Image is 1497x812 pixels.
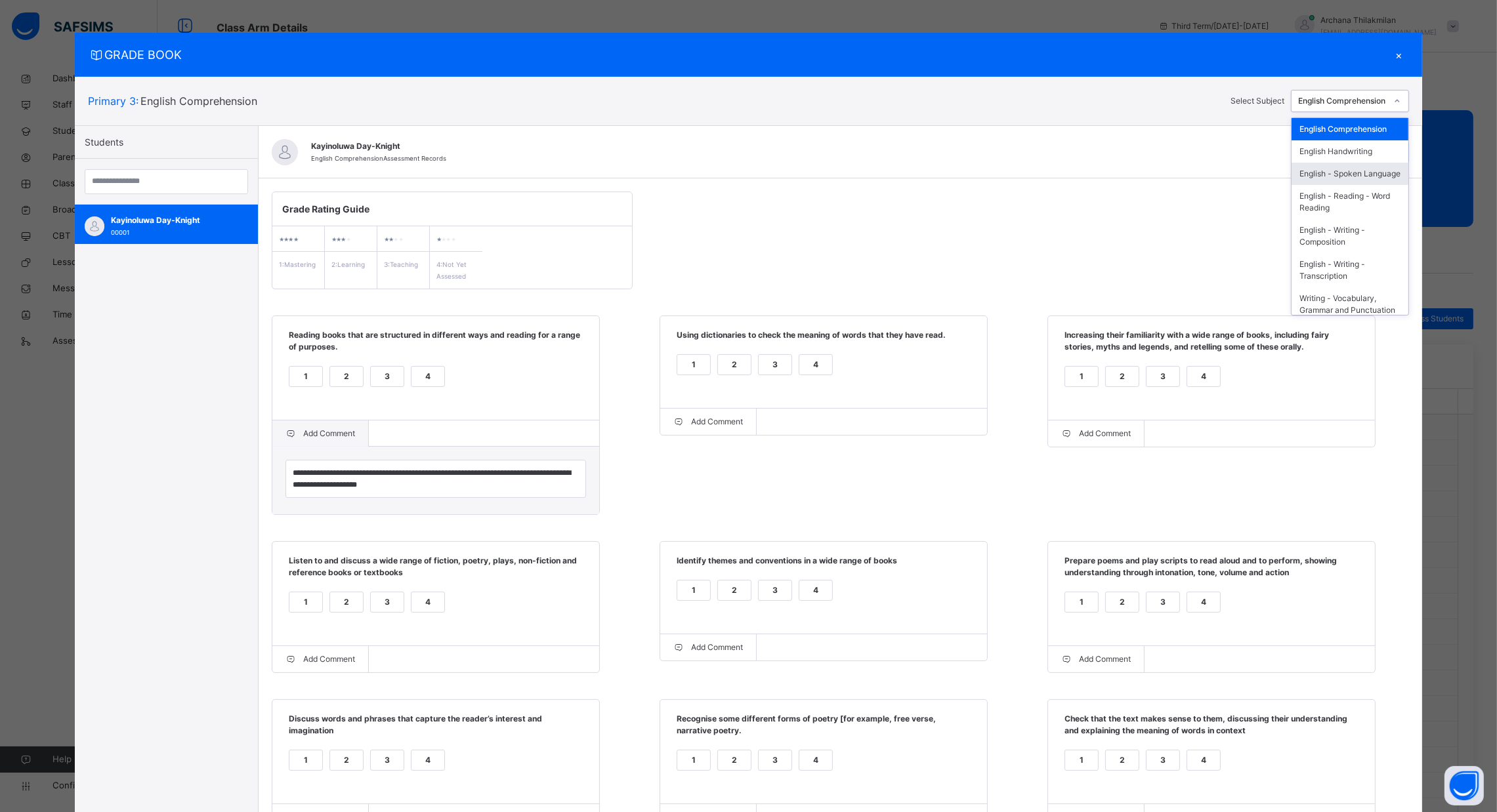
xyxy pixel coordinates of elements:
span: English Comprehension Assessment Records [311,155,446,162]
i: ★ [441,236,446,243]
div: 2 [330,592,363,612]
img: default.svg [272,139,298,165]
div: Select Subject [1231,95,1284,107]
div: 4 [1187,592,1220,612]
span: Students [85,135,123,149]
i: ★ [293,236,298,243]
i: ★ [398,236,403,243]
div: Add Comment [272,420,369,447]
div: 2 [718,355,751,375]
span: Discuss words and phrases that capture the reader’s interest and imagination [285,713,586,746]
div: English - Writing - Composition [1292,219,1408,253]
i: ★ [436,236,441,243]
i: ★ [393,236,398,243]
div: 3 [759,580,791,600]
span: 00001 [111,229,129,236]
div: 1 [677,580,710,600]
button: Open asap [1444,766,1484,805]
span: Kayinoluwa Day-Knight [311,140,1329,152]
span: Reading books that are structured in different ways and reading for a range of purposes. [285,329,586,363]
span: 3 : Teaching [384,260,418,268]
span: Recognise some different forms of poetry [for example, free verse, narrative poetry. [673,713,974,746]
i: ★ [288,236,293,243]
span: 1 : Mastering [279,260,316,268]
div: 2 [1106,592,1139,612]
div: Add Comment [1048,420,1145,447]
div: 3 [1147,592,1179,612]
div: English Handwriting [1292,140,1408,163]
div: 4 [411,750,444,770]
div: English Comprehension [1298,95,1387,107]
div: Writing - Vocabulary, Grammar and Punctuation [1292,287,1408,321]
div: English - Spoken Language [1292,163,1408,185]
div: 1 [289,592,322,612]
div: 4 [799,580,832,600]
div: 3 [1147,750,1179,770]
span: Check that the text makes sense to them, discussing their understanding and explaining the meanin... [1061,713,1362,746]
div: 3 [371,367,404,386]
span: Grade Rating Guide [282,202,622,216]
span: 4 : Not Yet Assessed [436,260,467,280]
div: 3 [371,750,404,770]
span: 2 : Learning [331,260,365,268]
span: Increasing their familiarity with a wide range of books, including fairy stories, myths and legen... [1061,329,1362,363]
div: 2 [718,580,751,600]
i: ★ [341,236,345,243]
div: 3 [759,355,791,375]
div: 2 [1106,750,1139,770]
div: 1 [1065,750,1098,770]
span: Listen to and discuss a wide range of fiction, poetry, plays, non-fiction and reference books or ... [285,555,586,588]
i: ★ [346,236,350,243]
div: 4 [799,750,832,770]
i: ★ [384,236,389,243]
div: 1 [1065,592,1098,612]
i: ★ [389,236,393,243]
div: 2 [330,367,363,386]
div: English Comprehension [1292,118,1408,140]
span: Using dictionaries to check the meaning of words that they have read. [673,329,974,351]
div: 1 [1065,367,1098,386]
div: 1 [677,355,710,375]
div: English - Writing - Transcription [1292,253,1408,287]
i: ★ [279,236,284,243]
div: 4 [411,592,444,612]
i: ★ [451,236,455,243]
i: ★ [446,236,450,243]
span: Identify themes and conventions in a wide range of books [673,555,974,577]
div: × [1389,46,1409,64]
i: ★ [336,236,341,243]
i: ★ [331,236,336,243]
div: 3 [759,750,791,770]
div: 3 [1147,367,1179,386]
div: 4 [1187,367,1220,386]
div: 2 [1106,367,1139,386]
span: Primary 3 : [88,94,138,108]
div: Add Comment [272,646,369,672]
span: Prepare poems and play scripts to read aloud and to perform, showing understanding through intona... [1061,555,1362,588]
div: 4 [1187,750,1220,770]
span: GRADE BOOK [88,46,1389,64]
span: Kayinoluwa Day-Knight [111,214,228,226]
img: default.svg [85,216,104,236]
div: Add Comment [660,409,757,435]
div: 4 [411,367,444,386]
span: English Comprehension [140,94,257,108]
div: 2 [718,750,751,770]
div: 1 [289,367,322,386]
div: 3 [371,592,404,612]
div: Add Comment [660,634,757,660]
div: 1 [289,750,322,770]
div: Add Comment [1048,646,1145,672]
div: 4 [799,355,832,375]
div: 2 [330,750,363,770]
div: 1 [677,750,710,770]
div: English - Reading - Word Reading [1292,185,1408,219]
i: ★ [284,236,288,243]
